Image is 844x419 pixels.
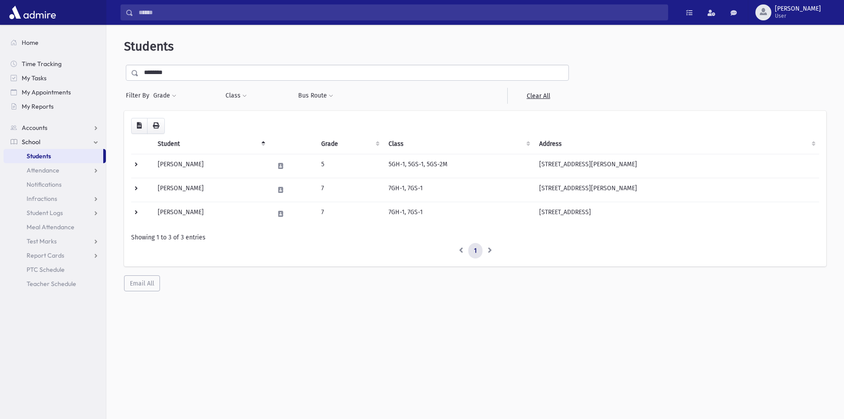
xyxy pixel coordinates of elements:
span: Attendance [27,166,59,174]
button: Bus Route [298,88,334,104]
a: Student Logs [4,206,106,220]
span: Meal Attendance [27,223,74,231]
span: Infractions [27,195,57,203]
a: Notifications [4,177,106,192]
a: My Reports [4,99,106,114]
a: My Tasks [4,71,106,85]
td: [STREET_ADDRESS] [534,202,819,226]
th: Student: activate to sort column descending [152,134,269,154]
span: Notifications [27,180,62,188]
a: Time Tracking [4,57,106,71]
span: Students [124,39,174,54]
td: [PERSON_NAME] [152,154,269,178]
span: User [775,12,821,20]
span: Report Cards [27,251,64,259]
img: AdmirePro [7,4,58,21]
th: Grade: activate to sort column ascending [316,134,383,154]
div: Showing 1 to 3 of 3 entries [131,233,819,242]
a: Infractions [4,192,106,206]
span: Teacher Schedule [27,280,76,288]
a: Report Cards [4,248,106,262]
td: [PERSON_NAME] [152,202,269,226]
span: Test Marks [27,237,57,245]
span: Accounts [22,124,47,132]
a: School [4,135,106,149]
input: Search [133,4,668,20]
span: School [22,138,40,146]
a: Teacher Schedule [4,277,106,291]
span: My Tasks [22,74,47,82]
button: Print [147,118,165,134]
span: Time Tracking [22,60,62,68]
td: 7 [316,178,383,202]
span: Student Logs [27,209,63,217]
td: 5 [316,154,383,178]
span: Filter By [126,91,153,100]
button: CSV [131,118,148,134]
a: 1 [468,243,482,259]
span: Students [27,152,51,160]
button: Class [225,88,247,104]
span: My Appointments [22,88,71,96]
span: [PERSON_NAME] [775,5,821,12]
td: [STREET_ADDRESS][PERSON_NAME] [534,154,819,178]
td: [STREET_ADDRESS][PERSON_NAME] [534,178,819,202]
td: [PERSON_NAME] [152,178,269,202]
span: PTC Schedule [27,266,65,274]
a: Students [4,149,103,163]
a: PTC Schedule [4,262,106,277]
a: My Appointments [4,85,106,99]
span: My Reports [22,102,54,110]
a: Test Marks [4,234,106,248]
button: Email All [124,275,160,291]
a: Accounts [4,121,106,135]
a: Home [4,35,106,50]
td: 5GH-1, 5GS-1, 5GS-2M [383,154,534,178]
span: Home [22,39,39,47]
a: Clear All [507,88,569,104]
td: 7GH-1, 7GS-1 [383,178,534,202]
td: 7 [316,202,383,226]
button: Grade [153,88,177,104]
th: Class: activate to sort column ascending [383,134,534,154]
a: Meal Attendance [4,220,106,234]
a: Attendance [4,163,106,177]
th: Address: activate to sort column ascending [534,134,819,154]
td: 7GH-1, 7GS-1 [383,202,534,226]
